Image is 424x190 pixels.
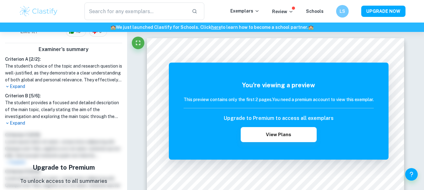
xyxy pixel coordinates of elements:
[3,46,125,53] h6: Examiner's summary
[5,63,122,83] h1: The student's choice of the topic and research question is well-justified, as they demonstrate a ...
[339,8,346,15] h6: LS
[230,8,260,14] p: Exemplars
[405,168,418,181] button: Help and Feedback
[224,115,334,122] h6: Upgrade to Premium to access all exemplars
[1,24,423,31] h6: We just launched Clastify for Schools. Click to learn how to become a school partner.
[211,25,221,30] a: here
[241,127,317,142] button: View Plans
[306,9,324,14] a: Schools
[272,8,293,15] p: Review
[20,177,107,185] p: To unlock access to all summaries
[20,163,107,172] h5: Upgrade to Premium
[5,99,122,120] h1: The student provides a focused and detailed description of the main topic, clearly stating the ai...
[132,37,144,49] button: Fullscreen
[5,56,122,63] h6: Criterion A [ 2 / 2 ]:
[5,120,122,126] p: Expand
[308,25,314,30] span: 🏫
[184,96,374,103] h6: This preview contains only the first 2 pages. You need a premium account to view this exemplar.
[184,80,374,90] h5: You're viewing a preview
[110,25,116,30] span: 🏫
[336,5,349,18] button: LS
[19,5,59,18] img: Clastify logo
[5,92,122,99] h6: Criterion B [ 5 / 6 ]:
[5,83,122,90] p: Expand
[361,6,405,17] button: UPGRADE NOW
[84,3,187,20] input: Search for any exemplars...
